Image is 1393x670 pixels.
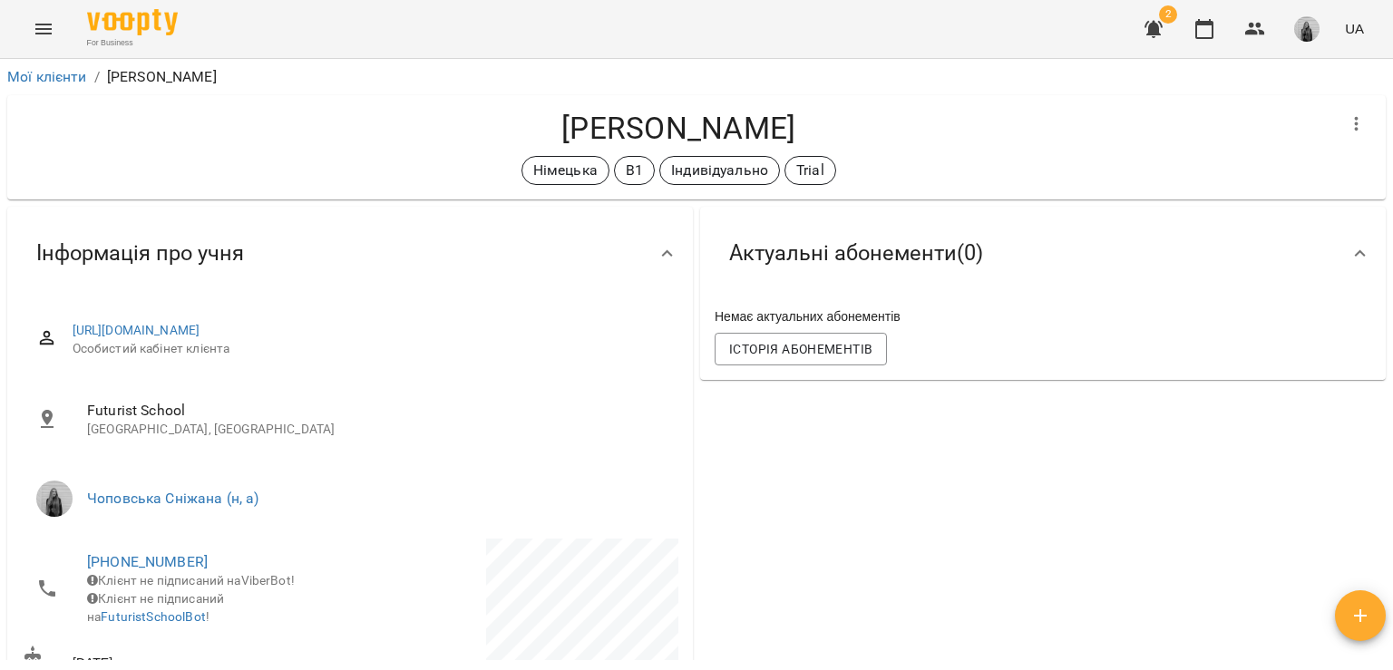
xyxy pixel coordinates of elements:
[87,591,224,624] span: Клієнт не підписаний на !
[671,160,768,181] p: Індивідуально
[729,338,872,360] span: Історія абонементів
[711,304,1375,329] div: Немає актуальних абонементів
[626,160,643,181] p: В1
[1338,12,1371,45] button: UA
[715,333,887,365] button: Історія абонементів
[73,340,664,358] span: Особистий кабінет клієнта
[107,66,217,88] p: [PERSON_NAME]
[94,66,100,88] li: /
[87,553,208,570] a: [PHONE_NUMBER]
[729,239,983,267] span: Актуальні абонементи ( 0 )
[7,68,87,85] a: Мої клієнти
[1345,19,1364,38] span: UA
[36,481,73,517] img: Чоповська Сніжана (н, а)
[22,7,65,51] button: Menu
[700,207,1386,300] div: Актуальні абонементи(0)
[87,490,259,507] a: Чоповська Сніжана (н, а)
[7,207,693,300] div: Інформація про учня
[87,37,178,49] span: For Business
[36,239,244,267] span: Інформація про учня
[659,156,780,185] div: Індивідуально
[87,400,664,422] span: Futurist School
[533,160,598,181] p: Німецька
[87,9,178,35] img: Voopty Logo
[614,156,655,185] div: В1
[87,421,664,439] p: [GEOGRAPHIC_DATA], [GEOGRAPHIC_DATA]
[1159,5,1177,24] span: 2
[521,156,609,185] div: Німецька
[22,110,1335,147] h4: [PERSON_NAME]
[87,573,295,587] span: Клієнт не підписаний на ViberBot!
[796,160,824,181] p: Trial
[73,323,200,337] a: [URL][DOMAIN_NAME]
[101,609,206,624] a: FuturistSchoolBot
[7,66,1386,88] nav: breadcrumb
[1294,16,1320,42] img: 465148d13846e22f7566a09ee851606a.jpeg
[784,156,836,185] div: Trial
